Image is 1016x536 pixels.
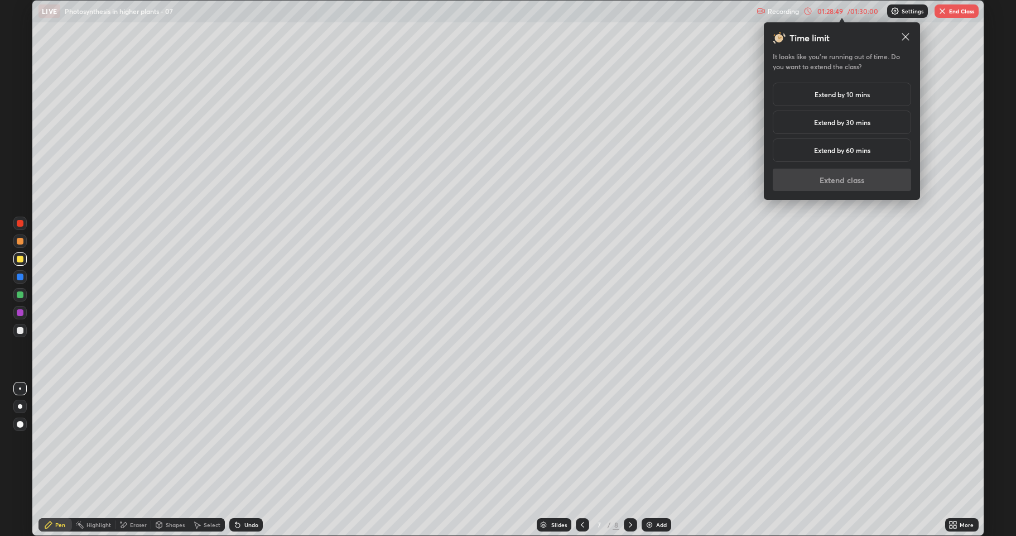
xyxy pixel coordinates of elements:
[656,522,667,528] div: Add
[935,4,979,18] button: End Class
[773,51,911,71] h5: It looks like you’re running out of time. Do you want to extend the class?
[960,522,974,528] div: More
[757,7,765,16] img: recording.375f2c34.svg
[551,522,567,528] div: Slides
[244,522,258,528] div: Undo
[815,8,846,15] div: 01:28:49
[55,522,65,528] div: Pen
[204,522,220,528] div: Select
[846,8,880,15] div: / 01:30:00
[86,522,111,528] div: Highlight
[607,521,610,528] div: /
[890,7,899,16] img: class-settings-icons
[902,8,923,14] p: Settings
[938,7,947,16] img: end-class-cross
[814,145,870,155] h5: Extend by 60 mins
[166,522,185,528] div: Shapes
[815,89,870,99] h5: Extend by 10 mins
[789,31,830,45] h3: Time limit
[594,521,605,528] div: 7
[645,520,654,529] img: add-slide-button
[613,520,619,530] div: 8
[42,7,57,16] p: LIVE
[65,7,173,16] p: Photosynthesis in higher plants - 07
[768,7,799,16] p: Recording
[814,117,870,127] h5: Extend by 30 mins
[130,522,147,528] div: Eraser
